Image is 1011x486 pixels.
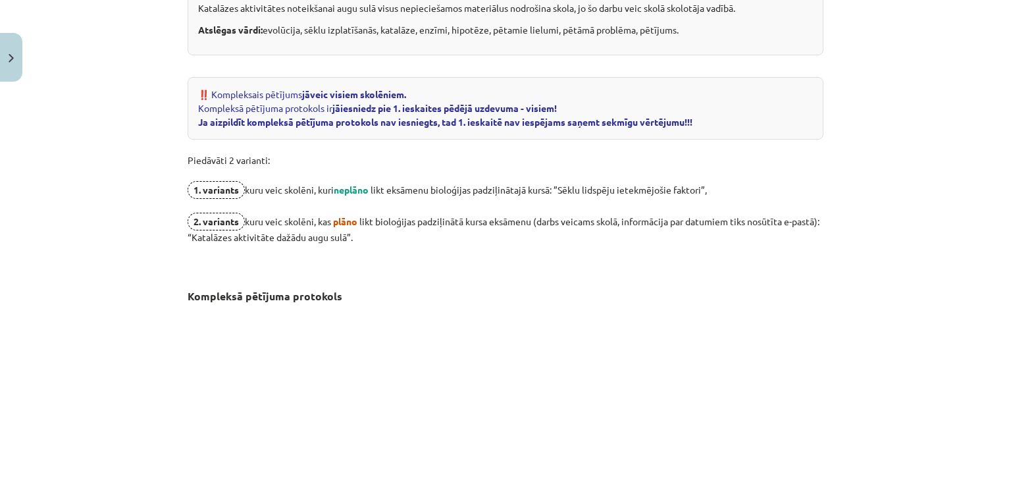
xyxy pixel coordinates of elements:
span: neplāno [334,184,369,196]
span: 1. variants [188,181,245,199]
strong: 2. variants [194,215,239,227]
b: Kompleksā pētījuma protokols [188,289,342,303]
span: plāno [333,215,357,227]
img: icon-close-lesson-0947bae3869378f0d4975bcd49f059093ad1ed9edebbc8119c70593378902aed.svg [9,54,14,63]
strong: Atslēgas vārdi: [198,24,263,36]
b: ‼️ [198,88,211,100]
p: evolūcija, sēklu izplatīšanās, katalāze, enzīmi, hipotēze, pētamie lielumi, pētāmā problēma, pētī... [198,23,813,37]
p: Katalāzes aktivitātes noteikšanai augu sulā visus nepieciešamos materiālus nodrošina skola, jo šo... [198,1,813,15]
b: jāiesniedz pie 1. ieskaites pēdējā uzdevuma - visiem! Ja aizpildīt kompleksā pētījuma protokols n... [198,102,692,128]
p: Piedāvāti 2 varianti: kuru veic skolēni, kuri likt eksāmenu bioloģijas padziļinātajā kursā: ”Sēkl... [188,140,823,272]
span: Kompleksais pētījums Kompleksā pētījuma protokols ir [198,88,692,128]
b: jāveic visiem skolēniem. [302,88,406,100]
